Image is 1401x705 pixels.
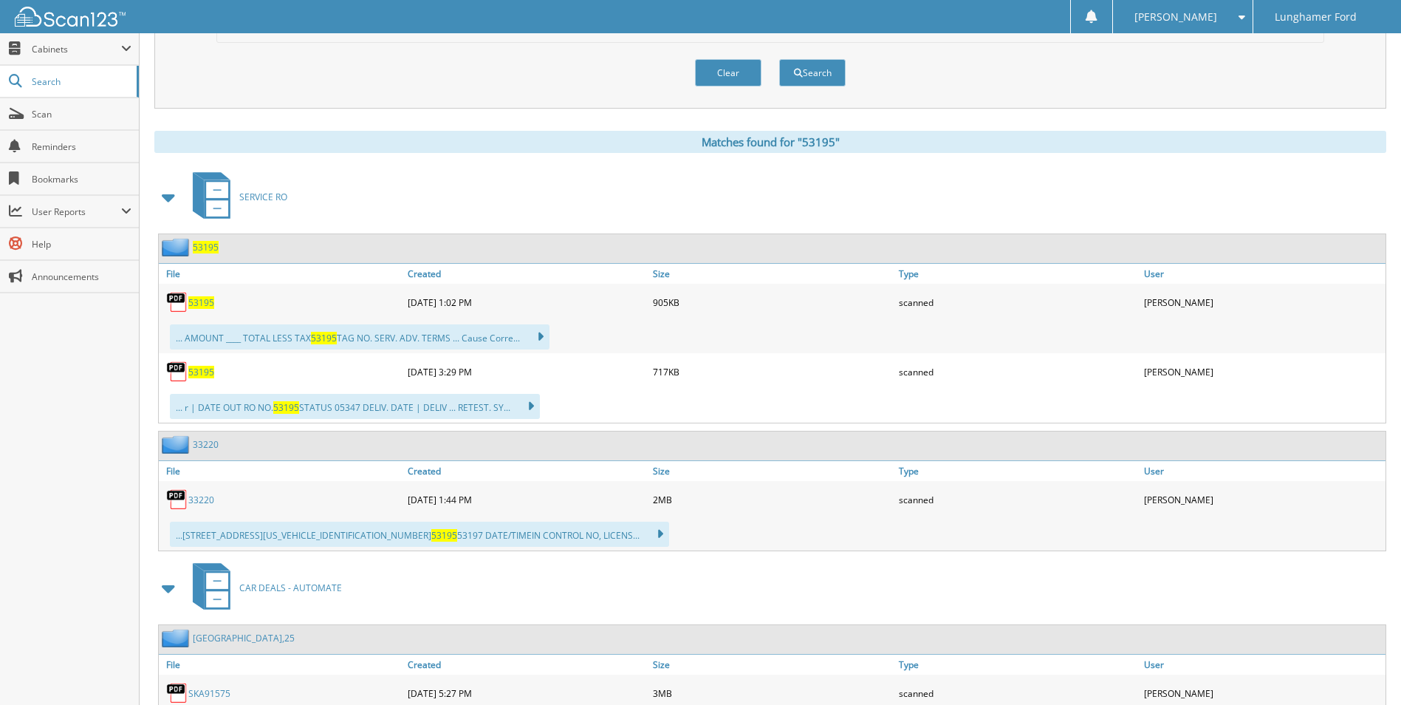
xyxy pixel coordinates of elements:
[166,488,188,511] img: PDF.png
[32,205,121,218] span: User Reports
[170,324,549,350] div: ... AMOUNT ____ TOTAL LESS TAX TAG NO. SERV. ADV. TERMS ... Cause Corre...
[1140,655,1385,675] a: User
[311,332,337,344] span: 53195
[404,264,649,284] a: Created
[895,485,1140,514] div: scanned
[193,241,219,253] a: 53195
[1140,485,1385,514] div: [PERSON_NAME]
[404,485,649,514] div: [DATE] 1:44 PM
[154,131,1386,153] div: Matches found for "53195"
[15,7,126,27] img: scan123-logo-white.svg
[239,582,342,594] span: CAR DEALS - AUTOMATE
[649,357,894,386] div: 717KB
[1327,634,1401,705] iframe: Chat Widget
[1140,357,1385,386] div: [PERSON_NAME]
[649,655,894,675] a: Size
[649,485,894,514] div: 2MB
[32,270,131,283] span: Announcements
[166,291,188,313] img: PDF.png
[193,438,219,451] a: 33220
[1140,461,1385,481] a: User
[188,687,230,700] a: SKA91575
[32,43,121,55] span: Cabinets
[162,629,193,647] img: folder2.png
[649,264,894,284] a: Size
[895,461,1140,481] a: Type
[1275,13,1357,21] span: Lunghamer Ford
[649,287,894,317] div: 905KB
[404,655,649,675] a: Created
[188,296,214,309] a: 53195
[895,655,1140,675] a: Type
[404,287,649,317] div: [DATE] 1:02 PM
[239,191,287,203] span: SERVICE RO
[159,461,404,481] a: File
[184,168,287,226] a: SERVICE RO
[162,435,193,454] img: folder2.png
[895,357,1140,386] div: scanned
[162,238,193,256] img: folder2.png
[1140,287,1385,317] div: [PERSON_NAME]
[188,366,214,378] a: 53195
[159,264,404,284] a: File
[32,173,131,185] span: Bookmarks
[166,682,188,704] img: PDF.png
[193,632,295,644] a: [GEOGRAPHIC_DATA],25
[170,522,669,547] div: ...[STREET_ADDRESS][US_VEHICLE_IDENTIFICATION_NUMBER] 53197 DATE/TIMEIN CONTROL NO, LICENS...
[695,59,761,86] button: Clear
[166,361,188,383] img: PDF.png
[170,394,540,419] div: ... r | DATE OUT RO NO. STATUS 05347 DELIV. DATE | DELIV ... RETEST. SY...
[431,529,457,542] span: 53195
[32,238,131,251] span: Help
[895,287,1140,317] div: scanned
[188,494,214,506] a: 33220
[159,655,404,675] a: File
[32,108,131,120] span: Scan
[404,461,649,481] a: Created
[649,461,894,481] a: Size
[779,59,846,86] button: Search
[895,264,1140,284] a: Type
[184,559,342,617] a: CAR DEALS - AUTOMATE
[32,75,129,88] span: Search
[1134,13,1217,21] span: [PERSON_NAME]
[1140,264,1385,284] a: User
[404,357,649,386] div: [DATE] 3:29 PM
[32,140,131,153] span: Reminders
[273,401,299,414] span: 53195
